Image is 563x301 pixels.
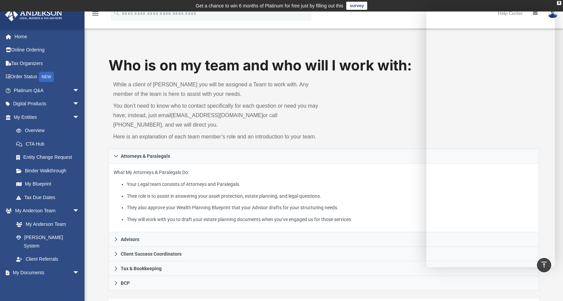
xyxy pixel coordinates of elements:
[121,281,130,285] span: BCP
[73,97,86,111] span: arrow_drop_down
[121,252,182,256] span: Client Success Coordinators
[109,276,539,291] a: BCP
[109,261,539,276] a: Tax & Bookkeeping
[127,192,534,200] li: Their role is to assist in answering your asset protection, estate planning, and legal questions.
[127,180,534,189] li: Your Legal team consists of Attorneys and Paralegals.
[9,253,86,266] a: Client Referrals
[113,132,319,142] p: Here is an explanation of each team member’s role and an introduction to your team.
[171,112,263,118] a: [EMAIL_ADDRESS][DOMAIN_NAME]
[9,124,90,137] a: Overview
[9,231,86,253] a: [PERSON_NAME] System
[73,204,86,218] span: arrow_drop_down
[5,204,86,218] a: My Anderson Teamarrow_drop_down
[127,203,534,212] li: They also approve your Wealth Planning Blueprint that your Advisor drafts for your structuring ne...
[121,154,170,158] span: Attorneys & Paralegals
[127,215,534,224] li: They will work with you to draft your estate planning documents when you’ve engaged us for those ...
[109,164,539,232] div: Attorneys & Paralegals
[114,168,534,223] p: What My Attorneys & Paralegals Do:
[5,84,90,97] a: Platinum Q&Aarrow_drop_down
[73,110,86,124] span: arrow_drop_down
[5,30,90,43] a: Home
[39,72,54,82] div: NEW
[9,137,90,151] a: CTA Hub
[109,56,539,76] h1: Who is on my team and who will I work with:
[109,149,539,164] a: Attorneys & Paralegals
[196,2,344,10] div: Get a chance to win 6 months of Platinum for free just by filling out this
[121,237,139,242] span: Advisors
[5,110,90,124] a: My Entitiesarrow_drop_down
[9,217,83,231] a: My Anderson Team
[5,97,90,111] a: Digital Productsarrow_drop_down
[9,177,86,191] a: My Blueprint
[346,2,367,10] a: survey
[91,13,99,18] a: menu
[91,9,99,18] i: menu
[9,164,90,177] a: Binder Walkthrough
[109,232,539,247] a: Advisors
[121,266,162,271] span: Tax & Bookkeeping
[426,10,555,267] iframe: Chat Window
[557,1,561,5] div: close
[73,84,86,98] span: arrow_drop_down
[113,80,319,99] p: While a client of [PERSON_NAME] you will be assigned a Team to work with. Any member of the team ...
[113,101,319,130] p: You don’t need to know who to contact specifically for each question or need you may have; instea...
[5,266,86,279] a: My Documentsarrow_drop_down
[5,57,90,70] a: Tax Organizers
[9,191,90,204] a: Tax Due Dates
[9,151,90,164] a: Entity Change Request
[113,9,120,17] i: search
[5,70,90,84] a: Order StatusNEW
[5,43,90,57] a: Online Ordering
[3,8,64,21] img: Anderson Advisors Platinum Portal
[109,247,539,261] a: Client Success Coordinators
[73,266,86,280] span: arrow_drop_down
